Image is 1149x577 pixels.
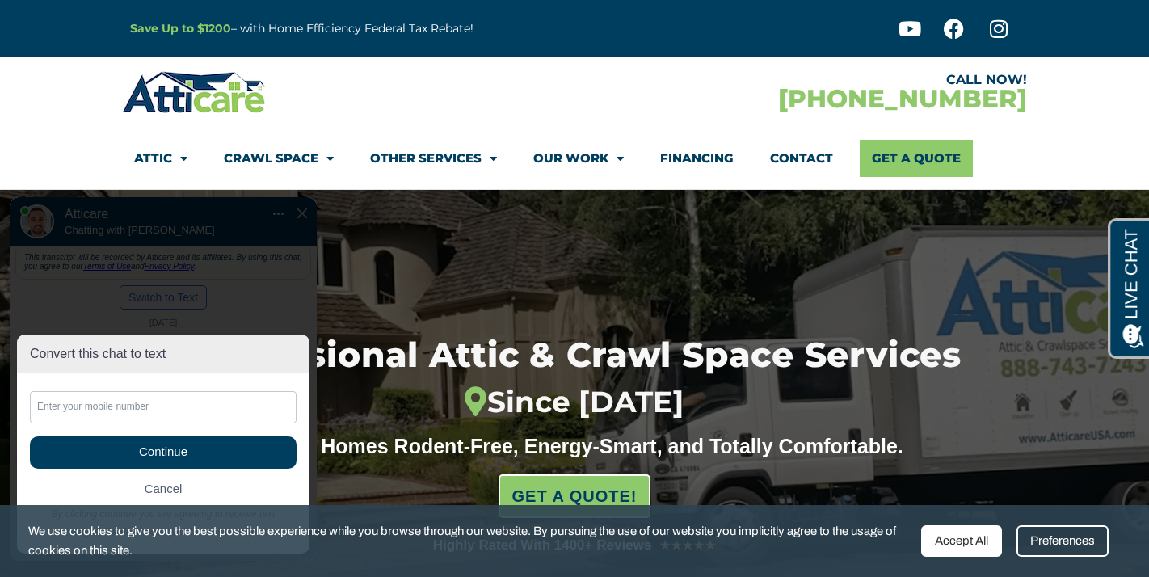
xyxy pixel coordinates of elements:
div: Making Homes Rodent-Free, Energy-Smart, and Totally Comfortable. [215,434,934,458]
p: By clicking continue you are agreeing to receive text messages. Carrier message/data rates may ap... [17,373,309,408]
a: Save Up to $1200 [130,21,231,36]
span: Cancel [145,349,183,363]
div: Atticare [63,133,241,181]
a: GET A QUOTE! [499,474,651,518]
span: We use cookies to give you the best possible experience while you browse through our website. By ... [28,521,909,561]
div: Accept All [921,525,1002,557]
nav: Menu [134,140,1015,177]
a: Other Services [370,140,497,177]
a: Financing [660,140,734,177]
input: Enter your mobile number [30,259,297,291]
div: Convert this chat to text [17,202,309,241]
h1: Professional Attic & Crawl Space Services [108,338,1041,419]
div: Preferences [1016,525,1109,557]
div: Since [DATE] [108,385,1041,420]
a: Get A Quote [860,140,973,177]
span: Continue [30,304,297,336]
span: GET A QUOTE! [512,480,638,512]
div: CALL NOW! [574,74,1027,86]
a: Contact [770,140,833,177]
span: Opens a chat window [40,13,130,33]
p: – with Home Efficiency Federal Tax Rebate! [130,19,654,38]
a: Our Work [533,140,624,177]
